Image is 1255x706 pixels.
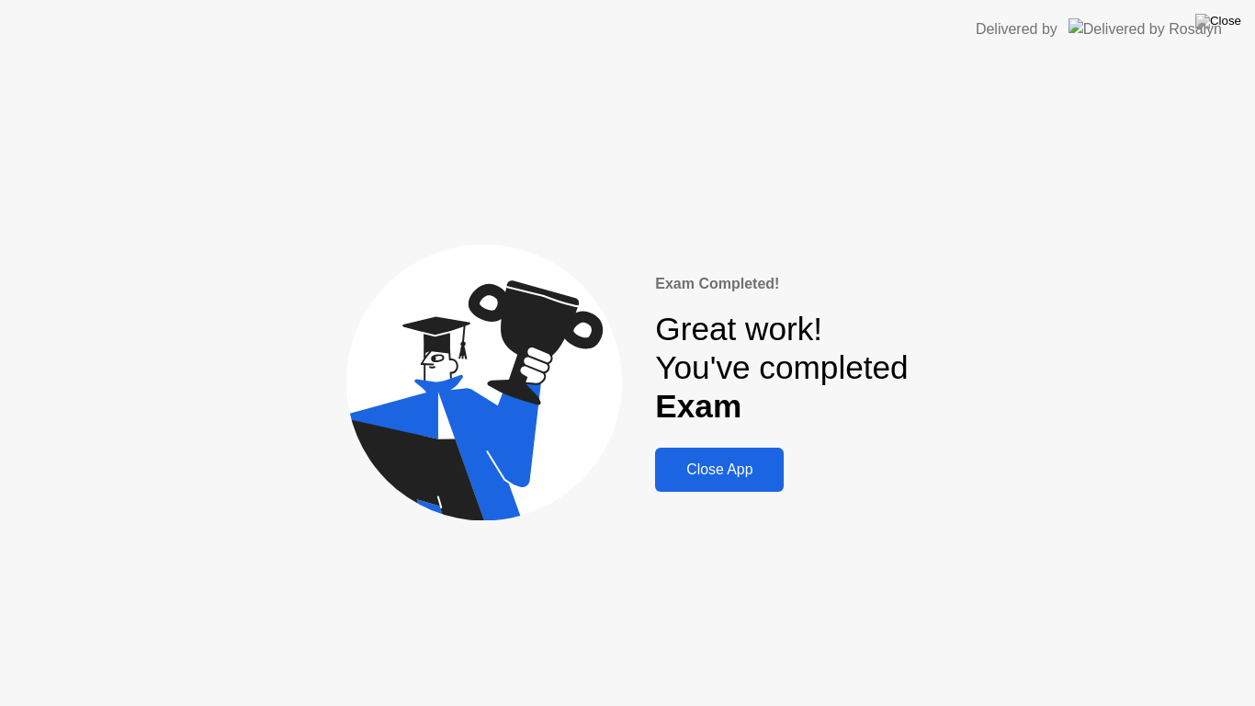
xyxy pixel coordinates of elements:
button: Close App [655,448,784,492]
img: Delivered by Rosalyn [1068,18,1222,40]
div: Delivered by [976,18,1057,40]
div: Great work! You've completed [655,310,908,427]
img: Close [1195,14,1241,28]
b: Exam [655,388,741,424]
div: Exam Completed! [655,273,908,295]
div: Close App [661,461,778,478]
